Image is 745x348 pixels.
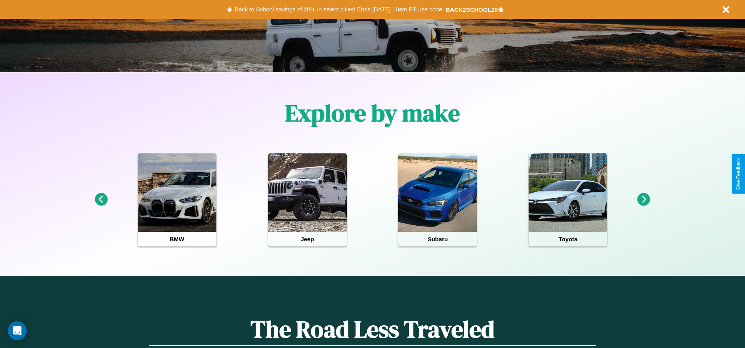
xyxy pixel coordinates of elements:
[529,232,607,246] h4: Toyota
[736,158,741,190] div: Give Feedback
[285,97,460,129] h1: Explore by make
[398,232,477,246] h4: Subaru
[232,4,445,15] button: Back to School savings of 20% in select cities! Ends [DATE] 10am PT.Use code:
[138,232,216,246] h4: BMW
[8,321,27,340] div: Open Intercom Messenger
[268,232,347,246] h4: Jeep
[149,313,596,346] h1: The Road Less Traveled
[446,6,498,13] b: BACK2SCHOOL20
